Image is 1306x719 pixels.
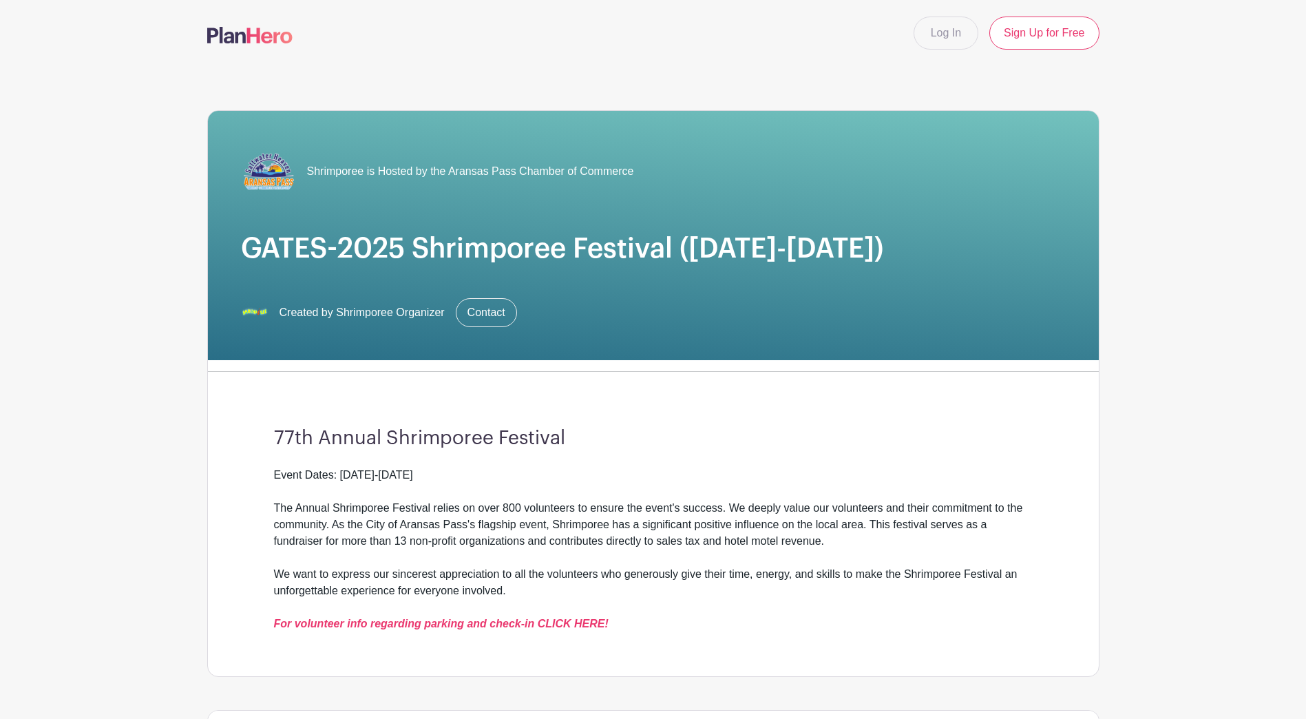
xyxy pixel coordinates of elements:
a: For volunteer info regarding parking and check-in CLICK HERE! [274,618,609,629]
span: Created by Shrimporee Organizer [280,304,445,321]
div: We want to express our sincerest appreciation to all the volunteers who generously give their tim... [274,566,1033,632]
span: Shrimporee is Hosted by the Aransas Pass Chamber of Commerce [307,163,634,180]
img: logo-507f7623f17ff9eddc593b1ce0a138ce2505c220e1c5a4e2b4648c50719b7d32.svg [207,27,293,43]
img: APCOC%20Trimmed%20Logo.png [241,144,296,199]
div: Event Dates: [DATE]-[DATE] The Annual Shrimporee Festival relies on over 800 volunteers to ensure... [274,467,1033,566]
a: Log In [914,17,978,50]
h3: 77th Annual Shrimporee Festival [274,427,1033,450]
h1: GATES-2025 Shrimporee Festival ([DATE]-[DATE]) [241,232,1066,265]
img: Shrimporee%20Logo.png [241,299,268,326]
a: Contact [456,298,517,327]
a: Sign Up for Free [989,17,1099,50]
